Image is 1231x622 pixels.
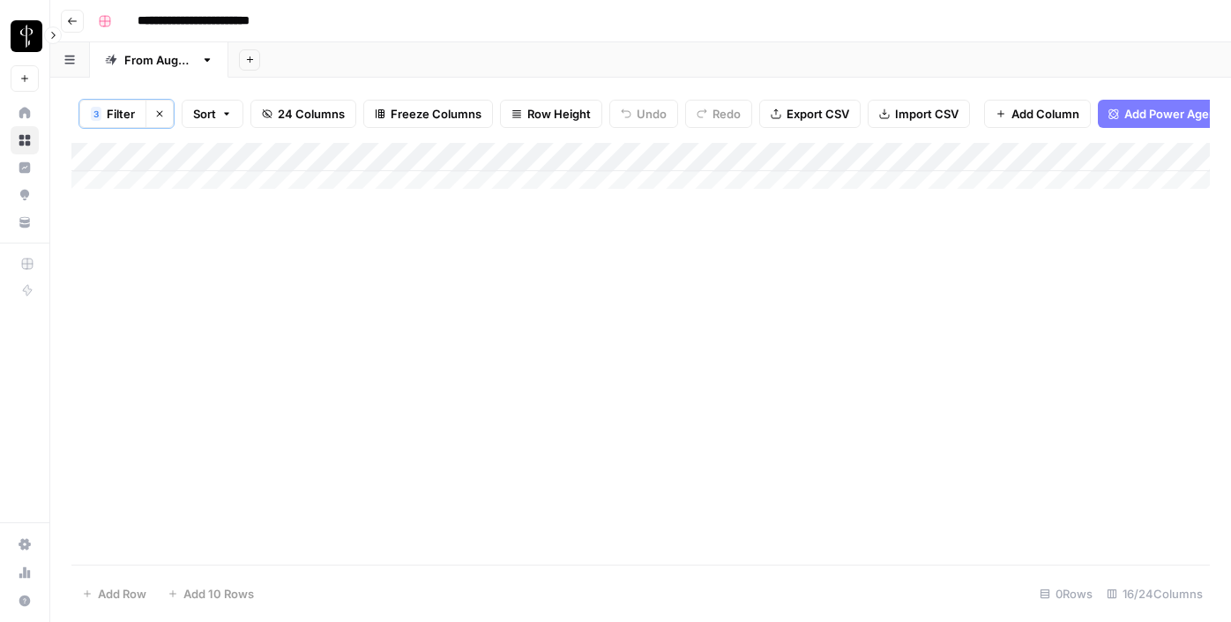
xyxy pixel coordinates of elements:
[1011,105,1079,123] span: Add Column
[11,126,39,154] a: Browse
[11,208,39,236] a: Your Data
[759,100,861,128] button: Export CSV
[712,105,741,123] span: Redo
[363,100,493,128] button: Freeze Columns
[107,105,135,123] span: Filter
[11,181,39,209] a: Opportunities
[637,105,667,123] span: Undo
[11,587,39,615] button: Help + Support
[11,558,39,587] a: Usage
[91,107,101,121] div: 3
[1098,100,1231,128] button: Add Power Agent
[868,100,970,128] button: Import CSV
[79,100,145,128] button: 3Filter
[1124,105,1220,123] span: Add Power Agent
[609,100,678,128] button: Undo
[182,100,243,128] button: Sort
[11,20,42,52] img: LP Production Workloads Logo
[11,154,39,182] a: Insights
[11,14,39,58] button: Workspace: LP Production Workloads
[895,105,959,123] span: Import CSV
[11,530,39,558] a: Settings
[685,100,752,128] button: Redo
[124,51,194,69] div: From [DATE]
[1033,580,1100,608] div: 0 Rows
[183,585,254,603] span: Add 10 Rows
[250,100,356,128] button: 24 Columns
[278,105,345,123] span: 24 Columns
[71,580,157,608] button: Add Row
[500,100,602,128] button: Row Height
[93,107,99,121] span: 3
[98,585,146,603] span: Add Row
[157,580,265,608] button: Add 10 Rows
[391,105,481,123] span: Freeze Columns
[787,105,849,123] span: Export CSV
[527,105,591,123] span: Row Height
[90,42,228,78] a: From [DATE]
[193,105,216,123] span: Sort
[11,99,39,127] a: Home
[984,100,1091,128] button: Add Column
[1100,580,1210,608] div: 16/24 Columns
